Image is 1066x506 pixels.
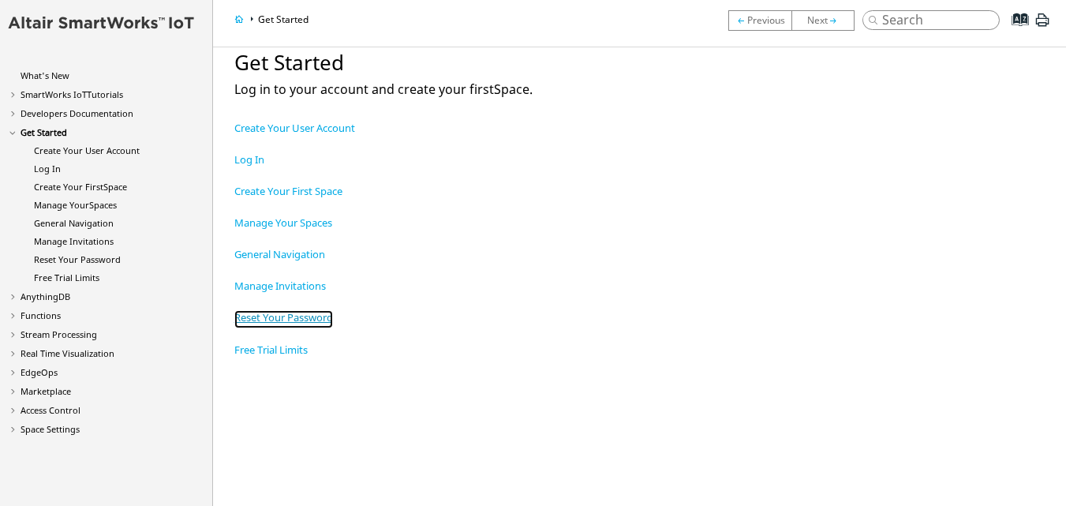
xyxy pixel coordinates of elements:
[34,217,114,229] a: General Navigation
[234,343,308,360] a: Free Trial Limits
[21,404,80,416] a: Access Control
[234,247,325,264] a: General Navigation
[234,152,264,170] a: Log In
[34,181,127,193] a: Create Your FirstSpace
[1034,19,1051,33] a: Print this page
[862,10,1000,30] input: Search
[21,69,69,81] a: What's New
[21,107,133,119] a: Developers Documentation
[34,272,99,283] a: Free Trial Limits
[34,199,117,211] a: Manage YourSpaces
[234,184,342,201] a: Create Your First Space
[21,88,87,100] span: SmartWorks IoT
[21,290,70,302] a: AnythingDB
[21,385,71,397] a: Marketplace
[1000,24,1030,39] a: Index
[791,10,862,31] a: Create Your User Account
[234,279,326,296] a: Manage Invitations
[234,121,355,138] a: Create Your User Account
[34,235,114,247] a: Manage Invitations
[21,328,97,340] a: Stream Processing
[103,181,127,193] span: Space
[89,199,117,211] span: Spaces
[21,366,58,378] a: EdgeOps
[21,309,61,321] a: Functions
[21,88,123,100] a: SmartWorks IoTTutorials
[21,423,80,435] a: Space Settings
[736,13,785,27] a: OAUTH 2.0 Scopes for SmartWorks IoT APIs
[728,10,791,31] a: OAUTH 2.0 Scopes for SmartWorks IoT APIs
[234,81,911,98] p: Log in to your account and create your first .
[34,253,121,265] a: Reset Your Password
[21,347,114,359] a: Real Time Visualization
[21,126,67,138] a: Get Started
[258,13,309,26] a: Get Started
[34,144,140,156] a: Create Your User Account
[234,216,332,233] a: Manage Your Spaces
[494,81,529,98] span: Space
[234,310,333,328] a: Reset Your Password
[34,163,61,174] a: Log In
[807,13,839,27] a: Create Your User Account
